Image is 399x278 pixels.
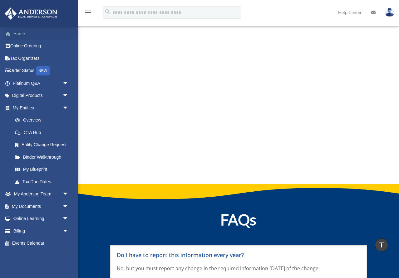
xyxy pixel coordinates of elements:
[36,66,50,75] div: NEW
[84,9,92,16] i: menu
[110,212,367,230] h2: FAQs
[62,89,75,102] span: arrow_drop_down
[4,213,78,225] a: Online Learningarrow_drop_down
[4,52,78,65] a: Tax Organizers
[3,7,59,20] img: Anderson Advisors Platinum Portal
[4,77,78,89] a: Platinum Q&Aarrow_drop_down
[9,151,78,163] a: Binder Walkthrough
[117,265,360,272] p: No, but you must report any change in the required information [DATE] of the change.
[117,252,360,259] h5: Do I have to report this information every year?
[4,40,78,52] a: Online Ordering
[4,27,78,40] a: Home
[62,225,75,237] span: arrow_drop_down
[4,188,78,200] a: My Anderson Teamarrow_drop_down
[4,89,78,102] a: Digital Productsarrow_drop_down
[375,238,388,252] a: vertical_align_top
[4,225,78,237] a: Billingarrow_drop_down
[9,126,75,139] a: CTA Hub
[84,11,92,16] a: menu
[378,241,385,248] i: vertical_align_top
[4,237,78,250] a: Events Calendar
[62,102,75,114] span: arrow_drop_down
[4,65,78,77] a: Order StatusNEW
[9,163,78,176] a: My Blueprint
[385,8,394,17] img: User Pic
[62,213,75,225] span: arrow_drop_down
[62,77,75,90] span: arrow_drop_down
[62,188,75,201] span: arrow_drop_down
[4,200,78,213] a: My Documentsarrow_drop_down
[104,8,111,15] i: search
[9,175,78,188] a: Tax Due Dates
[62,200,75,213] span: arrow_drop_down
[9,114,78,127] a: Overview
[4,102,78,114] a: My Entitiesarrow_drop_down
[9,139,78,151] a: Entity Change Request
